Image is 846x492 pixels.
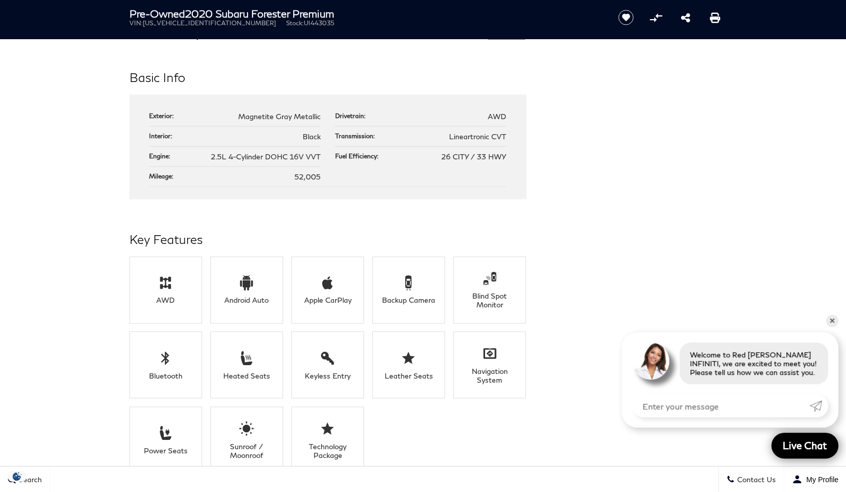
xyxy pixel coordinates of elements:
div: AWD [138,296,194,304]
span: Live Chat [777,439,832,452]
span: My Profile [802,475,838,483]
img: Agent profile photo [632,342,669,380]
div: Transmission: [335,132,379,140]
button: Compare Vehicle [648,10,663,25]
span: [US_VEHICLE_IDENTIFICATION_NUMBER] [143,19,276,27]
span: AWD [488,112,506,121]
div: Engine: [149,152,175,160]
a: Print this Pre-Owned 2020 Subaru Forester Premium [710,11,720,24]
div: Heated Seats [219,371,275,380]
div: Backup Camera [380,296,437,304]
div: Exterior: [149,111,179,120]
span: 26 CITY / 33 HWY [441,152,506,161]
div: Leather Seats [380,371,437,380]
span: 2.5L 4-Cylinder DOHC 16V VVT [211,152,321,161]
div: Power Seats [138,446,194,454]
span: Search [16,475,42,484]
a: Submit [809,395,828,417]
div: Technology Package [300,441,356,459]
div: Welcome to Red [PERSON_NAME] INFINITI, we are excited to meet you! Please tell us how we can assi... [679,342,828,384]
input: Enter your message [632,395,809,417]
strong: Pre-Owned [129,7,185,20]
a: Share this Pre-Owned 2020 Subaru Forester Premium [681,11,690,24]
span: Magnetite Gray Metallic [238,112,321,121]
div: Blind Spot Monitor [461,291,518,309]
button: Save vehicle [615,9,637,26]
img: Opt-Out Icon [5,471,29,482]
section: Click to Open Cookie Consent Modal [5,471,29,482]
h1: 2020 Subaru Forester Premium [129,8,601,19]
div: Apple CarPlay [300,296,356,304]
span: Black [303,132,321,141]
button: Open user profile menu [784,466,846,492]
span: VIN: [129,19,143,27]
h2: Key Features [129,230,526,249]
div: Mileage: [149,172,178,181]
div: Drivetrain: [335,111,370,120]
div: Android Auto [219,296,275,304]
h2: Basic Info [129,68,526,87]
div: Navigation System [461,366,518,384]
span: Lineartronic CVT [449,132,506,141]
span: Contact Us [735,475,776,484]
span: UI443035 [304,19,334,27]
span: 52,005 [294,172,321,181]
a: Live Chat [771,433,838,458]
div: Keyless Entry [300,371,356,380]
div: Bluetooth [138,371,194,380]
div: Fuel Efficiency: [335,152,383,160]
span: Stock: [286,19,304,27]
div: Sunroof / Moonroof [219,441,275,459]
div: Interior: [149,132,177,140]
